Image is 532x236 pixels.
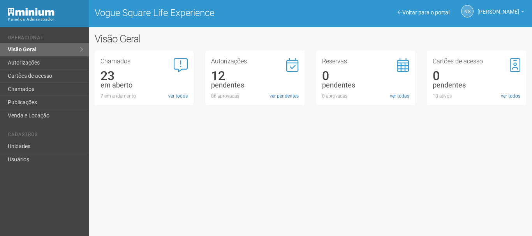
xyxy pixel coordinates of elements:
[100,93,188,100] div: 7 em andamento
[211,82,299,89] div: pendentes
[8,35,83,43] li: Operacional
[477,10,524,16] a: [PERSON_NAME]
[100,72,188,79] div: 23
[95,8,305,18] h1: Vogue Square Life Experience
[390,93,409,100] a: ver todas
[477,1,519,15] span: Nicolle Silva
[501,93,520,100] a: ver todos
[322,82,410,89] div: pendentes
[211,58,299,65] h3: Autorizações
[322,58,410,65] h3: Reservas
[433,72,520,79] div: 0
[322,72,410,79] div: 0
[168,93,188,100] a: ver todos
[433,58,520,65] h3: Cartões de acesso
[95,33,268,45] h2: Visão Geral
[100,82,188,89] div: em aberto
[8,16,83,23] div: Painel do Administrador
[433,82,520,89] div: pendentes
[322,93,410,100] div: 0 aprovadas
[211,93,299,100] div: 86 aprovadas
[270,93,299,100] a: ver pendentes
[211,72,299,79] div: 12
[398,9,449,16] a: Voltar para o portal
[8,8,55,16] img: Minium
[433,93,520,100] div: 18 ativos
[8,132,83,140] li: Cadastros
[461,5,474,17] a: NS
[100,58,188,65] h3: Chamados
